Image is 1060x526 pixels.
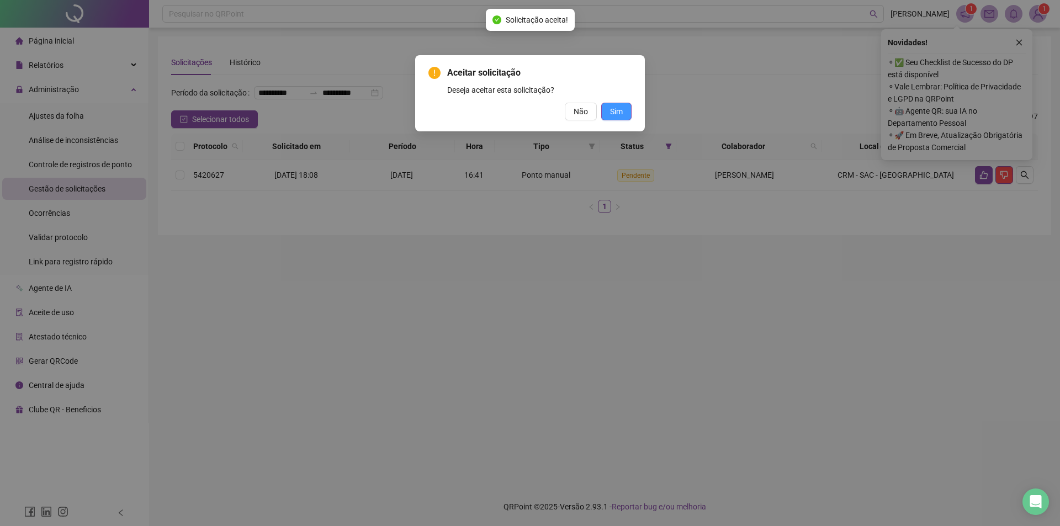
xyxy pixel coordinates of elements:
span: exclamation-circle [428,67,441,79]
button: Sim [601,103,632,120]
span: check-circle [492,15,501,24]
div: Deseja aceitar esta solicitação? [447,84,632,96]
button: Não [565,103,597,120]
div: Open Intercom Messenger [1022,488,1049,515]
span: Não [574,105,588,118]
span: Aceitar solicitação [447,66,632,79]
span: Sim [610,105,623,118]
span: Solicitação aceita! [506,14,568,26]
